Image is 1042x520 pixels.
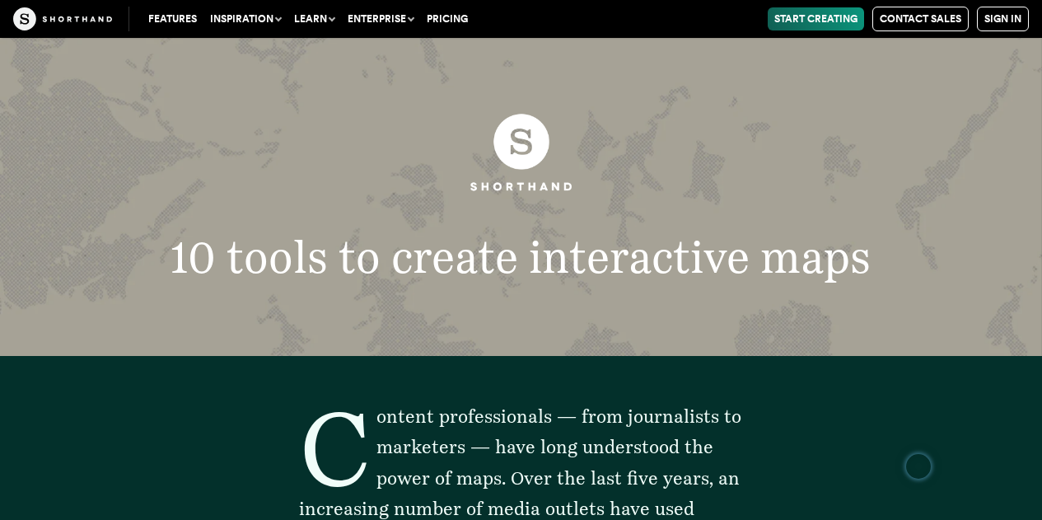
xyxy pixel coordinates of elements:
[977,7,1029,31] a: Sign in
[287,7,341,30] button: Learn
[341,7,420,30] button: Enterprise
[768,7,864,30] a: Start Creating
[13,7,112,30] img: The Craft
[142,7,203,30] a: Features
[420,7,474,30] a: Pricing
[872,7,969,31] a: Contact Sales
[203,7,287,30] button: Inspiration
[96,236,946,280] h1: 10 tools to create interactive maps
